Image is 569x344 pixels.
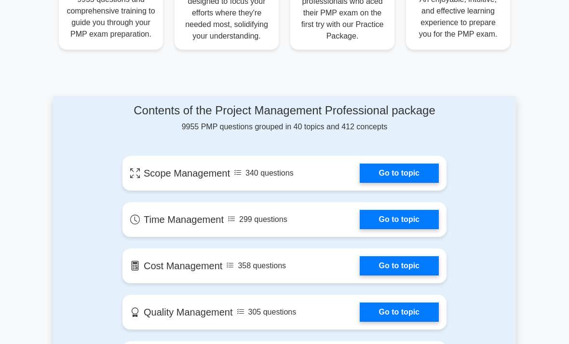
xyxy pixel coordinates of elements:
a: Go to topic [360,210,439,229]
div: 9955 PMP questions grouped in 40 topics and 412 concepts [122,104,447,133]
h4: Contents of the Project Management Professional package [122,104,447,118]
a: Go to topic [360,164,439,183]
a: Go to topic [360,303,439,322]
a: Go to topic [360,256,439,275]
